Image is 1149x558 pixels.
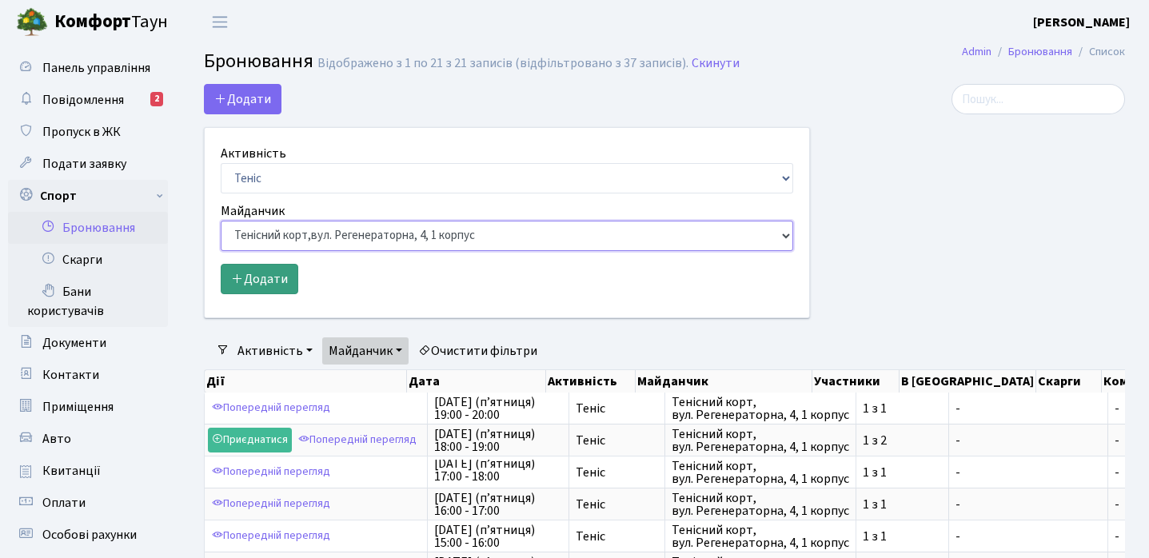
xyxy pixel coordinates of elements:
[956,498,1101,511] span: -
[956,466,1101,479] span: -
[16,6,48,38] img: logo.png
[434,524,562,549] span: [DATE] (п’ятниця) 15:00 - 16:00
[407,370,546,393] th: Дата
[1072,43,1125,61] li: Список
[8,212,168,244] a: Бронювання
[956,530,1101,543] span: -
[672,396,849,421] span: Тенісний корт, вул. Регенераторна, 4, 1 корпус
[956,402,1101,415] span: -
[42,494,86,512] span: Оплати
[208,428,292,452] a: Приєднатися
[546,370,636,393] th: Активність
[8,52,168,84] a: Панель управління
[221,201,285,221] label: Майданчик
[208,396,334,420] a: Попередній перегляд
[8,180,168,212] a: Спорт
[42,123,121,141] span: Пропуск в ЖК
[294,428,421,452] a: Попередній перегляд
[54,9,168,36] span: Таун
[8,519,168,551] a: Особові рахунки
[863,434,942,447] span: 1 з 2
[208,492,334,516] a: Попередній перегляд
[863,530,942,543] span: 1 з 1
[221,144,286,163] label: Активність
[204,84,281,114] button: Додати
[42,398,114,416] span: Приміщення
[576,434,658,447] span: Теніс
[952,84,1125,114] input: Пошук...
[412,337,544,365] a: Очистити фільтри
[150,92,163,106] div: 2
[672,428,849,453] span: Тенісний корт, вул. Регенераторна, 4, 1 корпус
[434,396,562,421] span: [DATE] (п’ятниця) 19:00 - 20:00
[1008,43,1072,60] a: Бронювання
[672,460,849,485] span: Тенісний корт, вул. Регенераторна, 4, 1 корпус
[8,359,168,391] a: Контакти
[8,327,168,359] a: Документи
[8,148,168,180] a: Подати заявку
[42,366,99,384] span: Контакти
[42,526,137,544] span: Особові рахунки
[200,9,240,35] button: Переключити навігацію
[8,455,168,487] a: Квитанції
[576,530,658,543] span: Теніс
[208,460,334,484] a: Попередній перегляд
[317,56,688,71] div: Відображено з 1 по 21 з 21 записів (відфільтровано з 37 записів).
[54,9,131,34] b: Комфорт
[8,244,168,276] a: Скарги
[322,337,409,365] a: Майданчик
[576,498,658,511] span: Теніс
[42,334,106,352] span: Документи
[692,56,740,71] a: Скинути
[8,487,168,519] a: Оплати
[900,370,1036,393] th: В [GEOGRAPHIC_DATA]
[1033,14,1130,31] b: [PERSON_NAME]
[8,116,168,148] a: Пропуск в ЖК
[42,430,71,448] span: Авто
[576,466,658,479] span: Теніс
[1036,370,1102,393] th: Скарги
[42,59,150,77] span: Панель управління
[672,524,849,549] span: Тенісний корт, вул. Регенераторна, 4, 1 корпус
[434,428,562,453] span: [DATE] (п’ятниця) 18:00 - 19:00
[434,460,562,485] span: [DATE] (п’ятниця) 17:00 - 18:00
[42,91,124,109] span: Повідомлення
[636,370,812,393] th: Майданчик
[938,35,1149,69] nav: breadcrumb
[8,84,168,116] a: Повідомлення2
[42,462,101,480] span: Квитанції
[1033,13,1130,32] a: [PERSON_NAME]
[962,43,991,60] a: Admin
[8,423,168,455] a: Авто
[672,492,849,517] span: Тенісний корт, вул. Регенераторна, 4, 1 корпус
[221,264,298,294] button: Додати
[812,370,900,393] th: Участники
[42,155,126,173] span: Подати заявку
[576,402,658,415] span: Теніс
[204,47,313,75] span: Бронювання
[863,466,942,479] span: 1 з 1
[956,434,1101,447] span: -
[8,276,168,327] a: Бани користувачів
[8,391,168,423] a: Приміщення
[205,370,407,393] th: Дії
[434,492,562,517] span: [DATE] (п’ятниця) 16:00 - 17:00
[208,524,334,548] a: Попередній перегляд
[231,337,319,365] a: Активність
[863,498,942,511] span: 1 з 1
[863,402,942,415] span: 1 з 1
